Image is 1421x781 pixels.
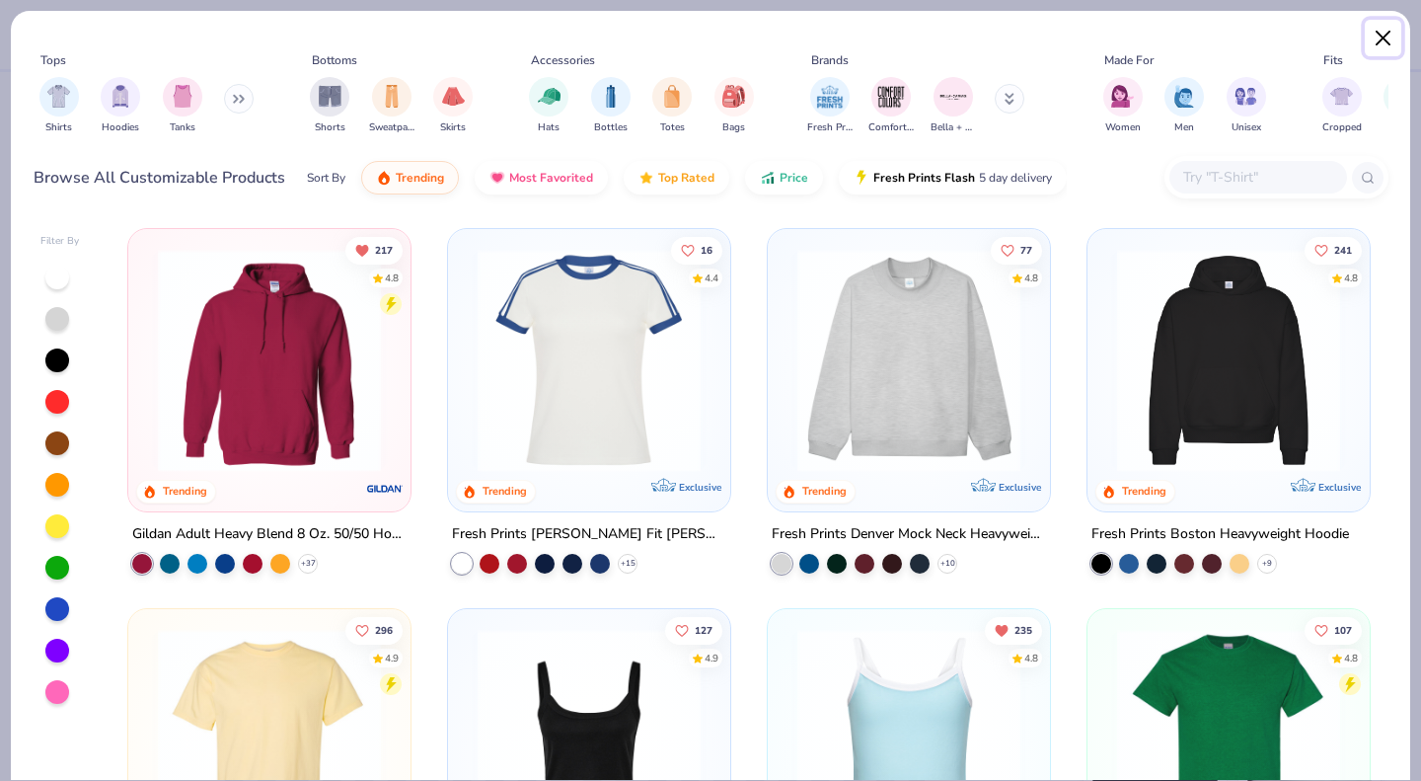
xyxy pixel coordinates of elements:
[39,77,79,135] button: filter button
[745,161,823,195] button: Price
[679,481,721,494] span: Exclusive
[47,85,70,108] img: Shirts Image
[468,249,710,472] img: e5540c4d-e74a-4e58-9a52-192fe86bec9f
[991,236,1042,264] button: Like
[1334,245,1352,255] span: 241
[489,170,505,186] img: most_fav.gif
[868,77,914,135] div: filter for Comfort Colors
[671,236,722,264] button: Like
[433,77,473,135] button: filter button
[102,120,139,135] span: Hoodies
[376,245,394,255] span: 217
[1334,625,1352,635] span: 107
[369,120,414,135] span: Sweatpants
[1105,120,1141,135] span: Women
[386,271,400,285] div: 4.8
[538,85,561,108] img: Hats Image
[1029,249,1272,472] img: a90f7c54-8796-4cb2-9d6e-4e9644cfe0fe
[876,82,906,112] img: Comfort Colors Image
[1365,20,1402,57] button: Close
[999,481,1041,494] span: Exclusive
[661,85,683,108] img: Totes Image
[714,77,754,135] div: filter for Bags
[939,558,954,570] span: + 10
[361,161,459,195] button: Trending
[301,558,316,570] span: + 37
[695,625,712,635] span: 127
[1322,77,1362,135] div: filter for Cropped
[1174,120,1194,135] span: Men
[665,616,722,644] button: Like
[312,51,357,69] div: Bottoms
[1344,651,1358,665] div: 4.8
[787,249,1030,472] img: f5d85501-0dbb-4ee4-b115-c08fa3845d83
[624,161,729,195] button: Top Rated
[1111,85,1134,108] img: Women Image
[621,558,636,570] span: + 15
[386,651,400,665] div: 4.9
[39,77,79,135] div: filter for Shirts
[722,120,745,135] span: Bags
[772,522,1046,547] div: Fresh Prints Denver Mock Neck Heavyweight Sweatshirt
[722,85,744,108] img: Bags Image
[1344,271,1358,285] div: 4.8
[701,245,712,255] span: 16
[807,77,853,135] button: filter button
[591,77,631,135] button: filter button
[369,77,414,135] div: filter for Sweatpants
[1107,249,1350,472] img: 91acfc32-fd48-4d6b-bdad-a4c1a30ac3fc
[1103,77,1143,135] div: filter for Women
[310,77,349,135] button: filter button
[1227,77,1266,135] button: filter button
[868,77,914,135] button: filter button
[369,77,414,135] button: filter button
[938,82,968,112] img: Bella + Canvas Image
[531,51,595,69] div: Accessories
[1164,77,1204,135] div: filter for Men
[442,85,465,108] img: Skirts Image
[1024,651,1038,665] div: 4.8
[594,120,628,135] span: Bottles
[45,120,72,135] span: Shirts
[807,77,853,135] div: filter for Fresh Prints
[101,77,140,135] button: filter button
[714,77,754,135] button: filter button
[319,85,341,108] img: Shorts Image
[658,170,714,186] span: Top Rated
[1262,558,1272,570] span: + 9
[652,77,692,135] button: filter button
[1091,522,1349,547] div: Fresh Prints Boston Heavyweight Hoodie
[705,651,718,665] div: 4.9
[780,170,808,186] span: Price
[34,166,285,190] div: Browse All Customizable Products
[638,170,654,186] img: TopRated.gif
[1232,120,1261,135] span: Unisex
[931,77,976,135] button: filter button
[839,161,1067,195] button: Fresh Prints Flash5 day delivery
[1234,85,1257,108] img: Unisex Image
[873,170,975,186] span: Fresh Prints Flash
[1322,77,1362,135] button: filter button
[1227,77,1266,135] div: filter for Unisex
[979,167,1052,190] span: 5 day delivery
[376,625,394,635] span: 296
[1024,271,1038,285] div: 4.8
[1173,85,1195,108] img: Men Image
[376,170,392,186] img: trending.gif
[475,161,608,195] button: Most Favorited
[163,77,202,135] button: filter button
[1323,51,1343,69] div: Fits
[365,469,405,508] img: Gildan logo
[854,170,869,186] img: flash.gif
[1014,625,1032,635] span: 235
[1330,85,1353,108] img: Cropped Image
[652,77,692,135] div: filter for Totes
[705,271,718,285] div: 4.4
[1322,120,1362,135] span: Cropped
[931,120,976,135] span: Bella + Canvas
[40,51,66,69] div: Tops
[315,120,345,135] span: Shorts
[807,120,853,135] span: Fresh Prints
[1164,77,1204,135] button: filter button
[433,77,473,135] div: filter for Skirts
